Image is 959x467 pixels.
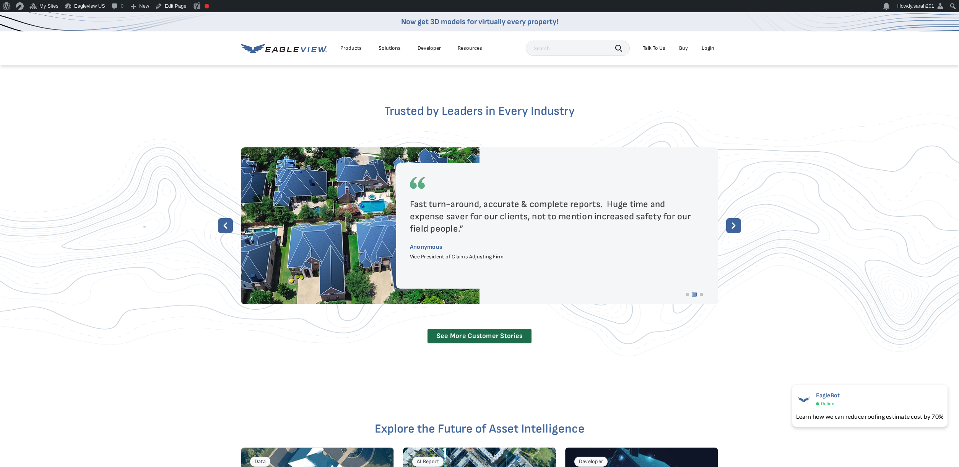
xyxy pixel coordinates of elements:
div: Login [702,45,714,52]
div: Solutions [379,45,401,52]
input: Search [526,41,630,56]
div: Anonymous [410,244,693,250]
a: Now get 3D models for virtually every property! [401,17,558,26]
h2: Trusted by Leaders in Every Industry [241,105,718,118]
h2: Explore the Future of Asset Intelligence [241,423,718,435]
div: Resources [458,45,482,52]
a: Developer [418,45,441,52]
div: Products [340,45,362,52]
a: Buy [679,45,688,52]
div: Needs improvement [205,4,209,8]
div: Developer [574,457,608,467]
div: Learn how we can reduce roofing estimate cost by 70% [796,412,944,421]
span: sarah201 [913,3,934,9]
div: Data [250,457,270,467]
div: Vice President of Claims Adjusting Firm [410,253,693,260]
div: Fast turn-around, accurate & complete reports. Huge time and expense saver for our clients, not t... [410,198,693,235]
div: Talk To Us [643,45,665,52]
span: EagleBot [816,392,840,399]
img: EagleBot [796,392,811,407]
a: See More Customer Stories [427,329,532,344]
div: AI Report [412,457,444,467]
span: Online [821,401,834,407]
